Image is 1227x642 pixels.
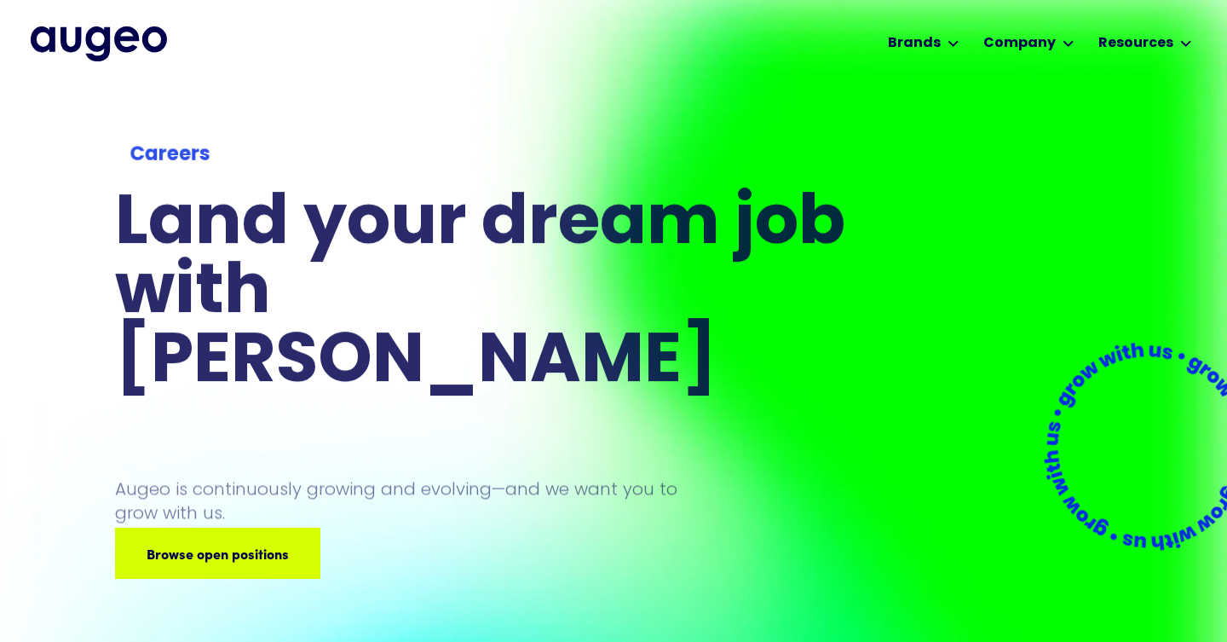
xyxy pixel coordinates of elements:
[115,477,701,525] p: Augeo is continuously growing and evolving—and we want you to grow with us.
[888,33,941,54] div: Brands
[983,33,1056,54] div: Company
[1098,33,1173,54] div: Resources
[31,26,167,61] img: Augeo's full logo in midnight blue.
[130,145,210,165] strong: Careers
[31,26,167,61] a: home
[115,528,320,579] a: Browse open positions
[115,191,851,398] h1: Land your dream job﻿ with [PERSON_NAME]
